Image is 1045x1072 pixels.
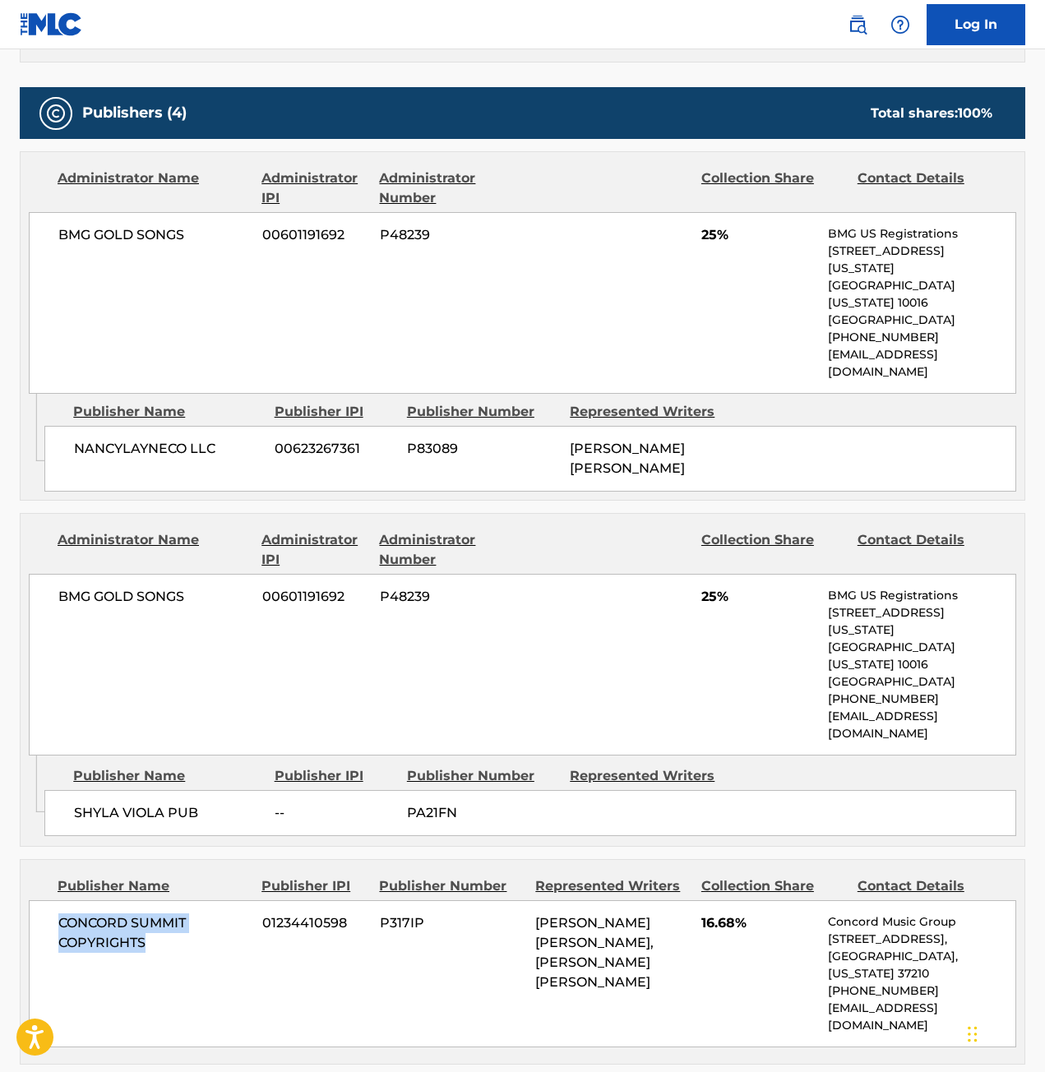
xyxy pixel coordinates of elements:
div: Publisher IPI [275,402,395,422]
p: [EMAIL_ADDRESS][DOMAIN_NAME] [828,1000,1015,1034]
div: Drag [968,1010,978,1059]
img: search [848,15,867,35]
p: [STREET_ADDRESS], [828,931,1015,948]
div: Publisher IPI [275,766,395,786]
p: [US_STATE][GEOGRAPHIC_DATA][US_STATE] 10016 [828,621,1015,673]
span: 01234410598 [262,913,368,933]
p: [EMAIL_ADDRESS][DOMAIN_NAME] [828,708,1015,742]
div: Publisher Number [407,766,557,786]
div: Contact Details [858,876,1001,896]
div: Contact Details [858,530,1001,570]
p: [GEOGRAPHIC_DATA], [US_STATE] 37210 [828,948,1015,982]
span: NANCYLAYNECO LLC [74,439,262,459]
div: Publisher Name [73,766,261,786]
div: Collection Share [701,530,845,570]
p: [PHONE_NUMBER] [828,982,1015,1000]
p: [STREET_ADDRESS] [828,604,1015,621]
div: Administrator Number [379,530,523,570]
p: BMG US Registrations [828,587,1015,604]
span: [PERSON_NAME] [PERSON_NAME] [570,441,685,476]
p: [GEOGRAPHIC_DATA] [828,312,1015,329]
p: [EMAIL_ADDRESS][DOMAIN_NAME] [828,346,1015,381]
span: CONCORD SUMMIT COPYRIGHTS [58,913,250,953]
div: Represented Writers [535,876,689,896]
div: Publisher Name [58,876,249,896]
span: P83089 [407,439,557,459]
p: [STREET_ADDRESS] [828,243,1015,260]
span: 25% [701,225,816,245]
p: [US_STATE][GEOGRAPHIC_DATA][US_STATE] 10016 [828,260,1015,312]
div: Contact Details [858,169,1001,208]
div: Collection Share [701,169,845,208]
span: 00601191692 [262,225,368,245]
p: [PHONE_NUMBER] [828,329,1015,346]
p: BMG US Registrations [828,225,1015,243]
div: Publisher IPI [261,876,367,896]
div: Collection Share [701,876,845,896]
div: Publisher Name [73,402,261,422]
span: 100 % [958,105,992,121]
div: Publisher Number [407,402,557,422]
iframe: Chat Widget [963,993,1045,1072]
p: Concord Music Group [828,913,1015,931]
span: BMG GOLD SONGS [58,587,250,607]
span: PA21FN [407,803,557,823]
div: Help [884,8,917,41]
span: SHYLA VIOLA PUB [74,803,262,823]
span: 00601191692 [262,587,368,607]
span: P317IP [380,913,524,933]
span: BMG GOLD SONGS [58,225,250,245]
div: Administrator IPI [261,530,367,570]
img: MLC Logo [20,12,83,36]
img: Publishers [46,104,66,123]
a: Log In [927,4,1025,45]
span: [PERSON_NAME] [PERSON_NAME], [PERSON_NAME] [PERSON_NAME] [535,915,654,990]
span: P48239 [380,587,524,607]
div: Represented Writers [570,402,720,422]
div: Total shares: [871,104,992,123]
p: [GEOGRAPHIC_DATA] [828,673,1015,691]
div: Administrator IPI [261,169,367,208]
div: Represented Writers [570,766,720,786]
span: 00623267361 [275,439,395,459]
span: 25% [701,587,816,607]
div: Administrator Name [58,530,249,570]
img: help [890,15,910,35]
span: -- [275,803,395,823]
a: Public Search [841,8,874,41]
span: P48239 [380,225,524,245]
div: Administrator Number [379,169,523,208]
h5: Publishers (4) [82,104,187,122]
div: Administrator Name [58,169,249,208]
span: 16.68% [701,913,816,933]
p: [PHONE_NUMBER] [828,691,1015,708]
div: Publisher Number [379,876,523,896]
